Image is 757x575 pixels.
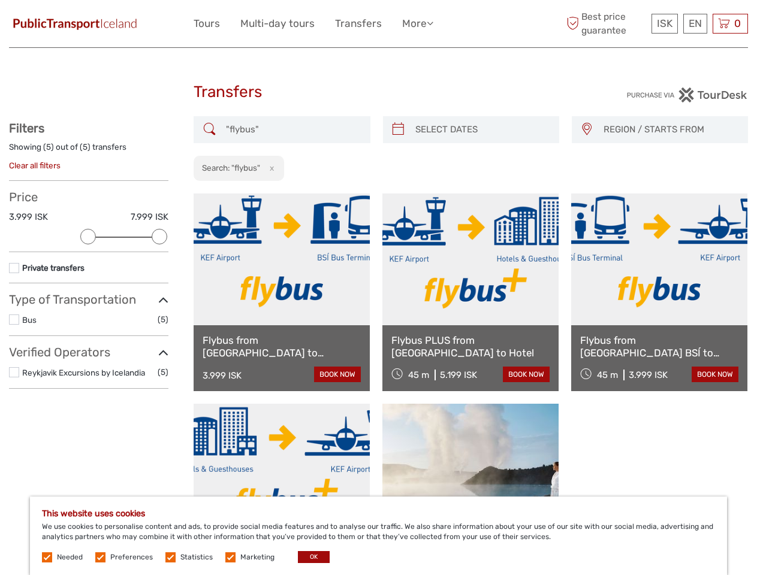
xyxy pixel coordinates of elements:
a: book now [314,367,361,382]
h3: Verified Operators [9,345,168,359]
div: Showing ( ) out of ( ) transfers [9,141,168,160]
a: book now [692,367,738,382]
span: 45 m [408,370,429,380]
div: EN [683,14,707,34]
a: Flybus from [GEOGRAPHIC_DATA] BSÍ to [GEOGRAPHIC_DATA] [580,334,738,359]
button: OK [298,551,330,563]
input: SEARCH [221,119,364,140]
label: 7.999 ISK [131,211,168,223]
label: Marketing [240,552,275,562]
a: More [402,15,433,32]
a: Flybus from [GEOGRAPHIC_DATA] to [GEOGRAPHIC_DATA] BSÍ [203,334,361,359]
div: 3.999 ISK [203,370,242,381]
label: 5 [46,141,51,153]
a: Flybus PLUS from [GEOGRAPHIC_DATA] to Hotel [391,334,550,359]
strong: Filters [9,121,44,135]
div: 5.199 ISK [440,370,477,380]
h3: Price [9,190,168,204]
a: Multi-day tours [240,15,315,32]
a: Clear all filters [9,161,61,170]
label: 5 [83,141,88,153]
a: Reykjavik Excursions by Icelandia [22,368,145,377]
label: Preferences [110,552,153,562]
img: 649-6460f36e-8799-4323-b450-83d04da7ab63_logo_small.jpg [9,15,141,32]
span: (5) [158,313,168,326]
span: Best price guarantee [563,10,649,37]
h5: This website uses cookies [42,509,715,519]
label: Statistics [180,552,213,562]
div: 3.999 ISK [629,370,668,380]
span: ISK [657,17,672,29]
a: Private transfers [22,263,85,273]
span: 0 [732,17,743,29]
input: SELECT DATES [411,119,553,140]
div: We use cookies to personalise content and ads, to provide social media features and to analyse ou... [30,497,727,575]
h2: Search: "flybus" [202,163,260,172]
span: (5) [158,365,168,379]
span: 45 m [597,370,618,380]
label: 3.999 ISK [9,211,48,223]
a: Bus [22,315,37,325]
h1: Transfers [194,83,563,102]
a: book now [503,367,550,382]
button: x [262,162,278,174]
button: REGION / STARTS FROM [598,120,742,140]
h3: Type of Transportation [9,292,168,307]
img: PurchaseViaTourDesk.png [626,87,748,102]
label: Needed [57,552,83,562]
a: Tours [194,15,220,32]
a: Transfers [335,15,382,32]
